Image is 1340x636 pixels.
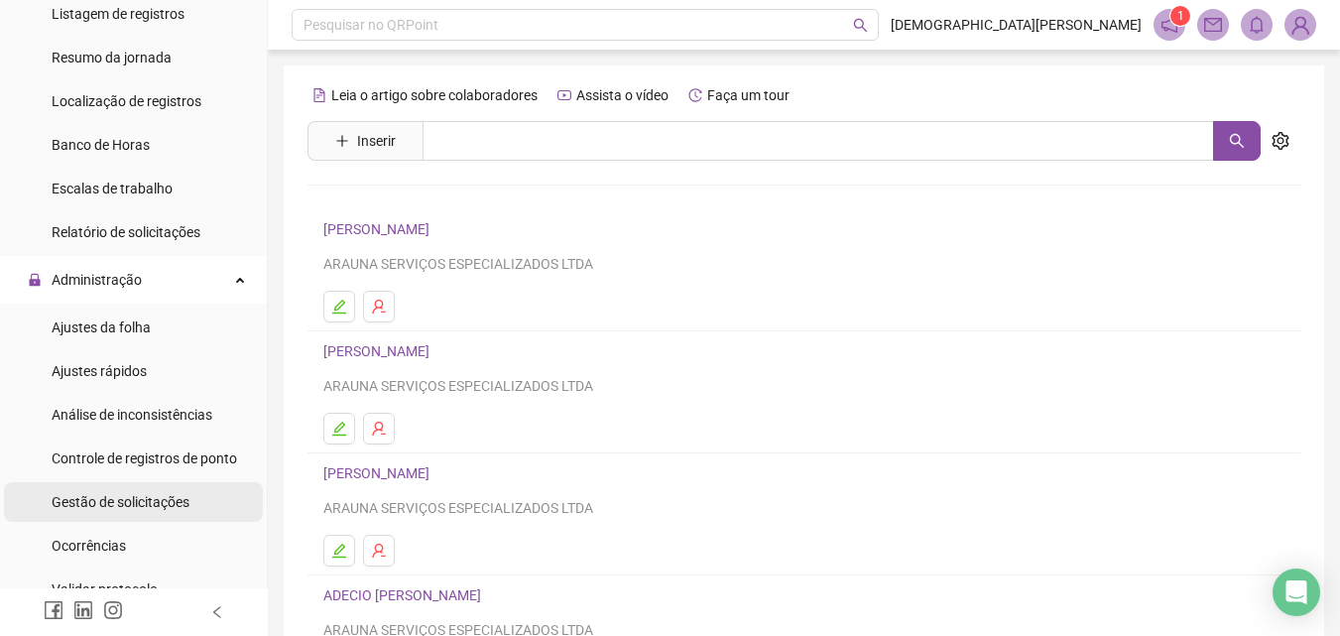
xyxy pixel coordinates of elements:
span: Administração [52,272,142,288]
span: user-delete [371,299,387,315]
span: setting [1272,132,1289,150]
span: Assista o vídeo [576,87,669,103]
span: user-delete [371,543,387,559]
span: Localização de registros [52,93,201,109]
div: Open Intercom Messenger [1273,569,1320,616]
span: [DEMOGRAPHIC_DATA][PERSON_NAME] [891,14,1142,36]
span: edit [331,543,347,559]
div: ARAUNA SERVIÇOS ESPECIALIZADOS LTDA [323,497,1284,519]
span: 1 [1177,9,1184,23]
span: notification [1160,16,1178,34]
div: ARAUNA SERVIÇOS ESPECIALIZADOS LTDA [323,253,1284,275]
a: [PERSON_NAME] [323,221,435,237]
span: Ajustes da folha [52,319,151,335]
span: facebook [44,600,63,620]
span: Banco de Horas [52,137,150,153]
span: edit [331,299,347,315]
span: history [688,88,702,102]
span: Ajustes rápidos [52,363,147,379]
div: ARAUNA SERVIÇOS ESPECIALIZADOS LTDA [323,375,1284,397]
span: Validar protocolo [52,581,158,597]
span: search [853,18,868,33]
span: Ocorrências [52,538,126,554]
a: [PERSON_NAME] [323,343,435,359]
span: Análise de inconsistências [52,407,212,423]
span: youtube [557,88,571,102]
span: Faça um tour [707,87,790,103]
sup: 1 [1170,6,1190,26]
span: plus [335,134,349,148]
span: instagram [103,600,123,620]
span: Controle de registros de ponto [52,450,237,466]
span: file-text [312,88,326,102]
span: linkedin [73,600,93,620]
button: Inserir [319,125,412,157]
span: Inserir [357,130,396,152]
span: Leia o artigo sobre colaboradores [331,87,538,103]
span: lock [28,273,42,287]
span: left [210,605,224,619]
span: bell [1248,16,1266,34]
span: user-delete [371,421,387,437]
span: mail [1204,16,1222,34]
span: Resumo da jornada [52,50,172,65]
span: Relatório de solicitações [52,224,200,240]
span: Escalas de trabalho [52,181,173,196]
span: search [1229,133,1245,149]
span: Gestão de solicitações [52,494,189,510]
span: edit [331,421,347,437]
a: [PERSON_NAME] [323,465,435,481]
a: ADECIO [PERSON_NAME] [323,587,487,603]
span: Listagem de registros [52,6,184,22]
img: 69351 [1285,10,1315,40]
